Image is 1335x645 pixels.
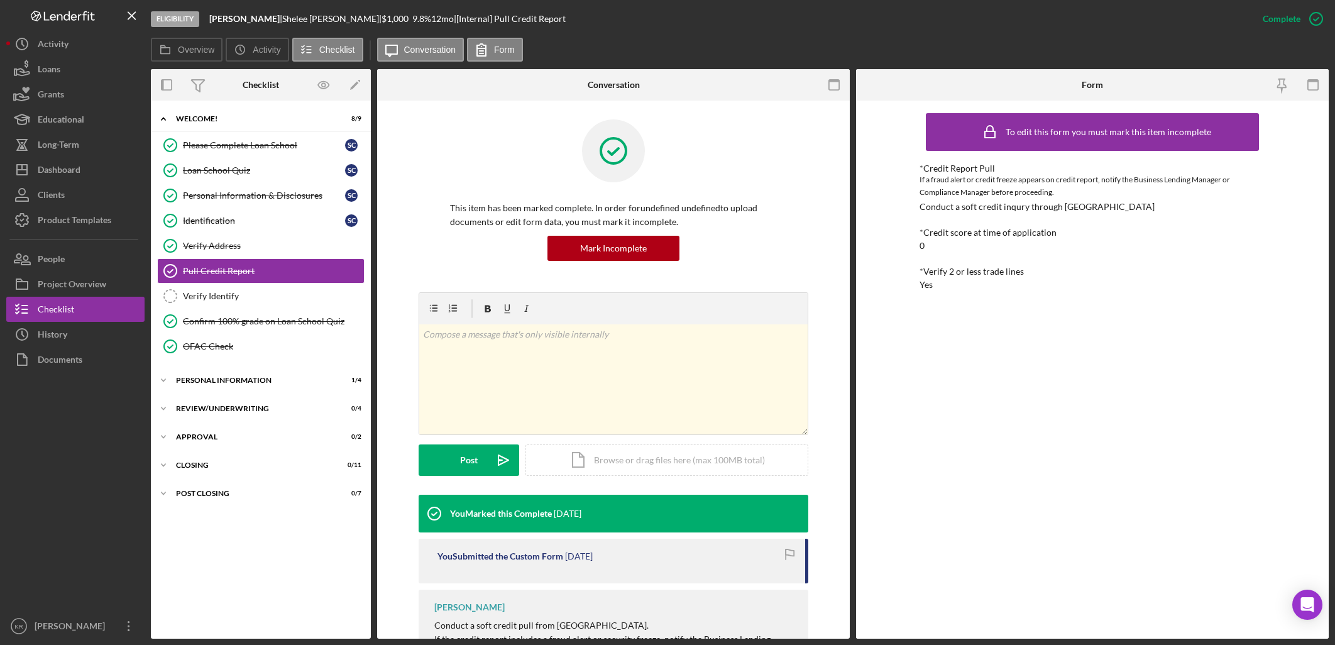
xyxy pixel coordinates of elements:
[382,13,409,24] span: $1,000
[176,490,330,497] div: Post Closing
[6,57,145,82] button: Loans
[243,80,279,90] div: Checklist
[339,461,361,469] div: 0 / 11
[38,207,111,236] div: Product Templates
[176,461,330,469] div: Closing
[6,207,145,233] button: Product Templates
[6,132,145,157] button: Long-Term
[157,208,365,233] a: IdentificationSC
[157,233,365,258] a: Verify Address
[920,280,933,290] div: Yes
[920,163,1265,174] div: *Credit Report Pull
[292,38,363,62] button: Checklist
[339,433,361,441] div: 0 / 2
[157,258,365,284] a: Pull Credit Report
[377,38,464,62] button: Conversation
[178,45,214,55] label: Overview
[339,490,361,497] div: 0 / 7
[450,201,777,229] p: This item has been marked complete. In order for undefined undefined to upload documents or edit ...
[176,405,330,412] div: Review/Underwriting
[38,132,79,160] div: Long-Term
[38,347,82,375] div: Documents
[6,246,145,272] button: People
[339,377,361,384] div: 1 / 4
[183,291,364,301] div: Verify Identify
[920,174,1265,199] div: If a fraud alert or credit freeze appears on credit report, notify the Business Lending Manager o...
[183,316,364,326] div: Confirm 100% grade on Loan School Quiz
[183,140,345,150] div: Please Complete Loan School
[6,272,145,297] button: Project Overview
[1250,6,1329,31] button: Complete
[176,115,330,123] div: Welcome!
[38,246,65,275] div: People
[565,551,593,561] time: 2025-09-08 21:40
[157,158,365,183] a: Loan School QuizSC
[157,284,365,309] a: Verify Identify
[467,38,523,62] button: Form
[6,31,145,57] button: Activity
[6,157,145,182] button: Dashboard
[6,297,145,322] button: Checklist
[6,347,145,372] button: Documents
[176,433,330,441] div: Approval
[345,139,358,152] div: S C
[183,341,364,351] div: OFAC Check
[183,266,364,276] div: Pull Credit Report
[920,241,925,251] div: 0
[450,509,552,519] div: You Marked this Complete
[38,157,80,185] div: Dashboard
[183,190,345,201] div: Personal Information & Disclosures
[339,405,361,412] div: 0 / 4
[920,267,1265,277] div: *Verify 2 or less trade lines
[38,57,60,85] div: Loans
[319,45,355,55] label: Checklist
[38,82,64,110] div: Grants
[209,13,280,24] b: [PERSON_NAME]
[151,11,199,27] div: Eligibility
[38,182,65,211] div: Clients
[176,377,330,384] div: Personal Information
[151,38,222,62] button: Overview
[419,444,519,476] button: Post
[412,14,431,24] div: 9.8 %
[6,82,145,107] button: Grants
[345,189,358,202] div: S C
[38,272,106,300] div: Project Overview
[6,182,145,207] button: Clients
[1082,80,1103,90] div: Form
[157,133,365,158] a: Please Complete Loan SchoolSC
[38,107,84,135] div: Educational
[183,165,345,175] div: Loan School Quiz
[6,107,145,132] button: Educational
[1006,127,1211,137] div: To edit this form you must mark this item incomplete
[454,14,566,24] div: | [Internal] Pull Credit Report
[157,334,365,359] a: OFAC Check
[460,444,478,476] div: Post
[38,322,67,350] div: History
[554,509,581,519] time: 2025-09-08 21:40
[38,31,69,60] div: Activity
[920,202,1155,212] div: Conduct a soft credit inqury through [GEOGRAPHIC_DATA]
[6,614,145,639] button: KR[PERSON_NAME]
[345,214,358,227] div: S C
[434,619,796,632] p: Conduct a soft credit pull from [GEOGRAPHIC_DATA].
[226,38,288,62] button: Activity
[209,14,282,24] div: |
[14,623,23,630] text: KR
[588,80,640,90] div: Conversation
[431,14,454,24] div: 12 mo
[6,322,145,347] button: History
[547,236,679,261] button: Mark Incomplete
[38,297,74,325] div: Checklist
